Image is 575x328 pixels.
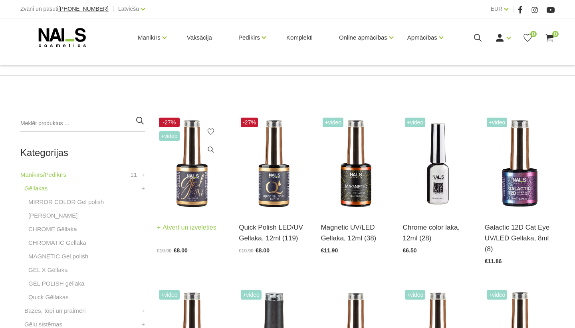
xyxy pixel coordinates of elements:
a: MAGNETIC Gel polish [28,252,88,261]
a: Galactic 12D Cat Eye UV/LED Gellaka, 8ml (8) [485,222,555,255]
span: -27% [241,118,258,127]
a: Atvērt un izvēlēties [157,222,216,233]
span: | [113,4,114,14]
a: GEL POLISH gēllaka [28,279,84,288]
a: 0 [545,33,555,43]
div: Zvani un pasūti [20,4,109,14]
a: CHROME Gēllaka [28,224,77,234]
span: €6.50 [403,247,417,254]
a: Vaksācija [180,18,218,57]
a: Manikīrs/Pedikīrs [20,170,66,180]
a: Quick Gēllakas [28,292,69,302]
span: €8.00 [174,247,188,254]
a: Quick Polish LED/UV Gellaka, 12ml (119) [239,222,309,244]
h2: Kategorijas [20,148,145,158]
a: [PERSON_NAME] [28,211,77,220]
span: €10.90 [239,248,254,254]
span: | [512,4,514,14]
span: +Video [405,118,426,127]
span: 11 [130,170,137,180]
span: +Video [241,290,262,300]
a: Magnetic UV/LED Gellaka, 12ml (38) [321,222,391,244]
a: Pedikīrs [238,22,260,54]
span: +Video [159,131,180,141]
img: Paredzēta hromēta jeb spoguļspīduma efekta veidošanai uz pilnas naga plātnes vai atsevišķiem diza... [403,116,473,212]
img: Ilgnoturīga, intensīvi pigmentēta gellaka. Viegli klājas, lieliski žūst, nesaraujas, neatkāpjas n... [157,116,227,212]
a: Latviešu [118,4,139,14]
span: -27% [159,118,180,127]
a: Bāzes, topi un praimeri [24,306,85,316]
span: €10.90 [157,248,172,254]
a: + [141,170,145,180]
a: Chrome color laka, 12ml (28) [403,222,473,244]
img: Ilgnoturīga gellaka, kas sastāv no metāla mikrodaļiņām, kuras īpaša magnēta ietekmē var pārvērst ... [321,116,391,212]
a: Gēllakas [24,184,48,193]
a: CHROMATIC Gēllaka [28,238,86,248]
span: 0 [530,31,537,37]
a: EUR [491,4,503,14]
span: €11.86 [485,258,502,264]
img: Ātri, ērti un vienkārši!Intensīvi pigmentēta gellaka, kas perfekti klājas arī vienā slānī, tādā v... [239,116,309,212]
a: GEL X Gēllaka [28,265,68,275]
a: 0 [523,33,533,43]
img: Daudzdimensionāla magnētiskā gellaka, kas satur smalkas, atstarojošas hroma daļiņas. Ar īpaša mag... [485,116,555,212]
a: + [141,306,145,316]
a: MIRROR COLOR Gel polish [28,197,104,207]
a: Online apmācības [339,22,387,54]
span: +Video [487,290,508,300]
span: +Video [405,290,426,300]
a: Manikīrs [138,22,161,54]
span: +Video [159,290,180,300]
a: Apmācības [407,22,437,54]
span: +Video [487,118,508,127]
a: + [141,184,145,193]
span: +Video [323,118,343,127]
span: €8.00 [256,247,270,254]
a: Komplekti [280,18,319,57]
span: €11.90 [321,247,338,254]
input: Meklēt produktus ... [20,116,145,132]
a: [PHONE_NUMBER] [58,6,109,12]
span: 0 [552,31,559,37]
